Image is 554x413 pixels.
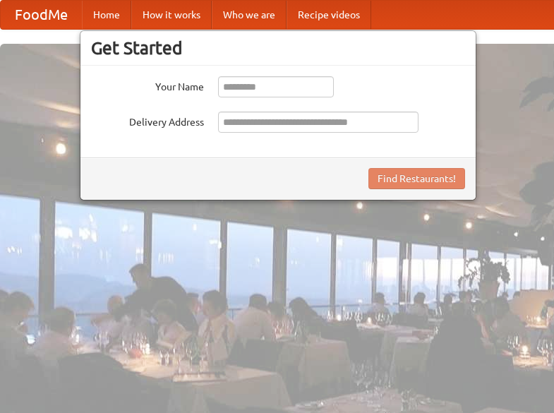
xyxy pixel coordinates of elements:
[1,1,82,29] a: FoodMe
[131,1,212,29] a: How it works
[212,1,287,29] a: Who we are
[368,168,465,189] button: Find Restaurants!
[91,112,204,129] label: Delivery Address
[287,1,371,29] a: Recipe videos
[82,1,131,29] a: Home
[91,37,465,59] h3: Get Started
[91,76,204,94] label: Your Name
